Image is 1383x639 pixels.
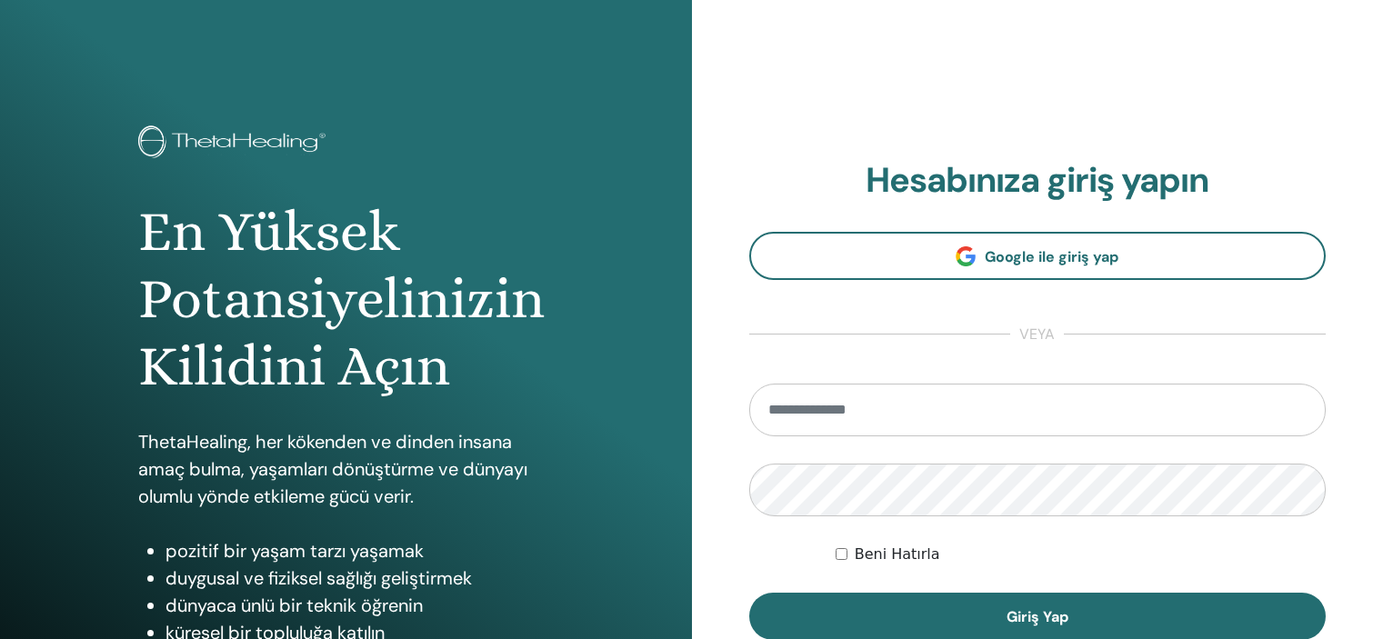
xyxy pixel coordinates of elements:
[985,247,1118,266] span: Google ile giriş yap
[855,544,940,565] label: Beni Hatırla
[749,160,1327,202] h2: Hesabınıza giriş yapın
[138,428,554,510] p: ThetaHealing, her kökenden ve dinden insana amaç bulma, yaşamları dönüştürme ve dünyayı olumlu yö...
[138,198,554,401] h1: En Yüksek Potansiyelinizin Kilidini Açın
[165,564,554,592] li: duygusal ve fiziksel sağlığı geliştirmek
[836,544,1326,565] div: Keep me authenticated indefinitely or until I manually logout
[1007,607,1068,626] span: Giriş Yap
[749,232,1327,280] a: Google ile giriş yap
[1010,324,1064,345] span: veya
[165,537,554,564] li: pozitif bir yaşam tarzı yaşamak
[165,592,554,619] li: dünyaca ünlü bir teknik öğrenin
